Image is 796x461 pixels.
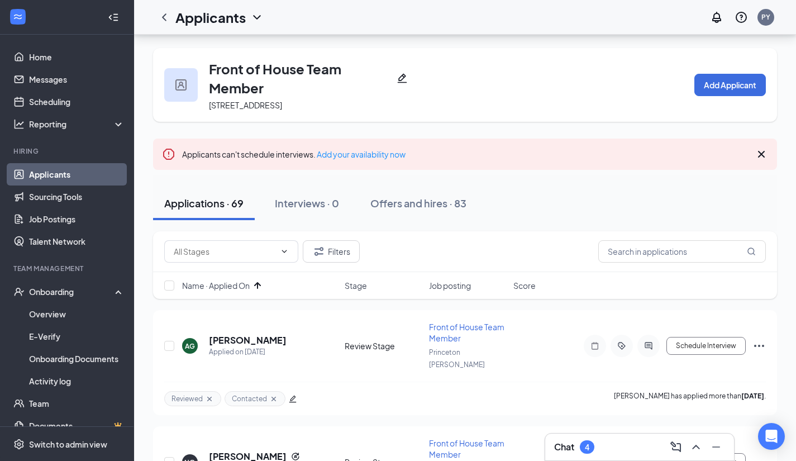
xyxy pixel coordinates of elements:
p: [PERSON_NAME] has applied more than . [614,391,766,406]
svg: Pencil [397,73,408,84]
svg: QuestionInfo [735,11,748,24]
button: ChevronUp [687,438,705,456]
svg: Cross [269,395,278,403]
a: Talent Network [29,230,125,253]
div: AG [185,341,195,351]
a: Job Postings [29,208,125,230]
svg: ActiveTag [615,341,628,350]
a: Activity log [29,370,125,392]
svg: ChevronLeft [158,11,171,24]
svg: ChevronUp [689,440,703,454]
span: Job posting [429,280,471,291]
svg: Analysis [13,118,25,130]
svg: Cross [205,395,214,403]
h1: Applicants [175,8,246,27]
h3: Chat [554,441,574,453]
div: Switch to admin view [29,439,107,450]
a: Sourcing Tools [29,186,125,208]
span: Score [513,280,536,291]
span: Princeton [PERSON_NAME] [429,348,485,369]
a: Team [29,392,125,415]
div: Offers and hires · 83 [370,196,466,210]
svg: Notifications [710,11,723,24]
span: Applicants can't schedule interviews. [182,149,406,159]
div: Review Stage [345,340,422,351]
input: All Stages [174,245,275,258]
svg: Settings [13,439,25,450]
a: Messages [29,68,125,91]
svg: Filter [312,245,326,258]
a: Applicants [29,163,125,186]
div: Interviews · 0 [275,196,339,210]
svg: MagnifyingGlass [747,247,756,256]
a: Scheduling [29,91,125,113]
div: 4 [585,443,589,452]
img: user icon [175,79,187,91]
span: Stage [345,280,367,291]
div: Open Intercom Messenger [758,423,785,450]
svg: Collapse [108,12,119,23]
svg: Reapply [291,452,300,461]
div: Reporting [29,118,125,130]
div: Applied on [DATE] [209,346,287,358]
a: Home [29,46,125,68]
svg: ArrowUp [251,279,264,292]
div: Applications · 69 [164,196,244,210]
button: Filter Filters [303,240,360,263]
span: Name · Applied On [182,280,250,291]
svg: ActiveChat [642,341,655,350]
svg: Minimize [709,440,723,454]
svg: Note [588,341,602,350]
h3: Front of House Team Member [209,59,392,97]
svg: Cross [755,148,768,161]
span: [STREET_ADDRESS] [209,100,282,110]
b: [DATE] [741,392,764,400]
span: Front of House Team Member [429,322,504,343]
svg: UserCheck [13,286,25,297]
a: Add your availability now [317,149,406,159]
button: Add Applicant [694,74,766,96]
button: Minimize [707,438,725,456]
a: DocumentsCrown [29,415,125,437]
div: Onboarding [29,286,115,297]
span: Reviewed [171,394,203,403]
div: Team Management [13,264,122,273]
span: edit [289,395,297,403]
input: Search in applications [598,240,766,263]
h5: [PERSON_NAME] [209,334,287,346]
svg: Error [162,148,175,161]
button: Schedule Interview [666,337,746,355]
svg: Ellipses [752,339,766,353]
svg: WorkstreamLogo [12,11,23,22]
span: Contacted [232,394,267,403]
svg: ChevronDown [250,11,264,24]
a: Onboarding Documents [29,348,125,370]
a: E-Verify [29,325,125,348]
svg: ComposeMessage [669,440,683,454]
span: Front of House Team Member [429,438,504,459]
button: ComposeMessage [667,438,685,456]
div: Hiring [13,146,122,156]
div: PY [761,12,770,22]
a: Overview [29,303,125,325]
svg: ChevronDown [280,247,289,256]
